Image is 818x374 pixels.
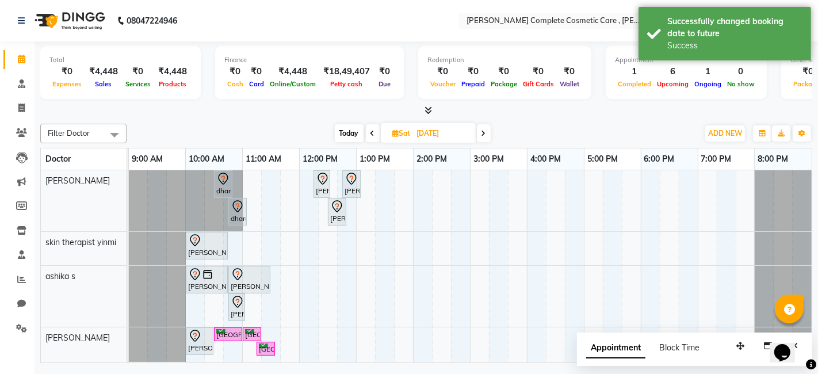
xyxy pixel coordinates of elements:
[49,65,85,78] div: ₹0
[329,200,345,224] div: [PERSON_NAME], 12:30 PM-12:50 PM, DERMA PLANNING ELITE
[458,65,488,78] div: ₹0
[85,65,123,78] div: ₹4,448
[414,151,450,167] a: 2:00 PM
[705,125,745,142] button: ADD NEW
[615,65,654,78] div: 1
[156,80,189,88] span: Products
[427,55,582,65] div: Redemption
[427,80,458,88] span: Voucher
[186,151,227,167] a: 10:00 AM
[335,124,364,142] span: Today
[243,151,284,167] a: 11:00 AM
[659,342,699,353] span: Block Time
[154,65,192,78] div: ₹4,448
[471,151,507,167] a: 3:00 PM
[654,65,691,78] div: 6
[615,55,758,65] div: Appointment
[641,151,678,167] a: 6:00 PM
[488,65,520,78] div: ₹0
[187,234,227,258] div: [PERSON_NAME], 10:00 AM-10:45 AM, [MEDICAL_DATA] lip basic
[315,172,329,196] div: [PERSON_NAME], 12:15 PM-12:30 PM, follow up discussion
[328,80,366,88] span: Petty cash
[267,80,319,88] span: Online/Custom
[215,329,241,340] div: [GEOGRAPHIC_DATA], 10:30 AM-11:00 AM, scalp detox diamond
[230,295,244,319] div: [PERSON_NAME] flarina p, 10:45 AM-11:00 AM, follow up discussion
[45,333,110,343] span: [PERSON_NAME]
[45,237,116,247] span: skin therapist yinmi
[586,338,645,358] span: Appointment
[667,16,802,40] div: Successfully changed booking date to future
[49,80,85,88] span: Expenses
[488,80,520,88] span: Package
[123,80,154,88] span: Services
[357,151,393,167] a: 1:00 PM
[127,5,177,37] b: 08047224946
[374,65,395,78] div: ₹0
[770,328,806,362] iframe: chat widget
[224,65,246,78] div: ₹0
[376,80,393,88] span: Due
[246,65,267,78] div: ₹0
[244,329,260,340] div: [GEOGRAPHIC_DATA], 11:00 AM-11:20 AM, ACNE THERAPY ELITE
[187,268,227,292] div: [PERSON_NAME], 10:00 AM-10:45 AM, [MEDICAL_DATA] lip elite
[390,129,414,138] span: Sat
[123,65,154,78] div: ₹0
[246,80,267,88] span: Card
[45,175,110,186] span: [PERSON_NAME]
[319,65,374,78] div: ₹18,49,407
[615,80,654,88] span: Completed
[667,40,802,52] div: Success
[129,151,166,167] a: 9:00 AM
[45,154,71,164] span: Doctor
[427,65,458,78] div: ₹0
[654,80,691,88] span: Upcoming
[724,80,758,88] span: No show
[258,344,274,354] div: [GEOGRAPHIC_DATA], 11:15 AM-11:35 AM, DERMA PLANNING ELITE
[557,65,582,78] div: ₹0
[49,55,192,65] div: Total
[215,172,231,196] div: dharani m, 10:30 AM-10:50 AM, DERMA PLANNING BASIC
[187,329,212,353] div: [PERSON_NAME], 10:00 AM-10:30 AM, hollywood elite
[343,172,360,196] div: [PERSON_NAME], 12:45 PM-01:05 PM, ACNE THERAPY ELITE
[584,151,621,167] a: 5:00 PM
[708,129,742,138] span: ADD NEW
[691,80,724,88] span: Ongoing
[528,151,564,167] a: 4:00 PM
[93,80,115,88] span: Sales
[230,200,246,224] div: dharani m, 10:45 AM-11:05 AM, ACNE THERAPY ELITE
[224,55,395,65] div: Finance
[230,268,269,292] div: [PERSON_NAME] S, 10:45 AM-11:30 AM, [MEDICAL_DATA] lip elite
[414,125,471,142] input: 2025-10-11
[48,128,90,138] span: Filter Doctor
[224,80,246,88] span: Cash
[300,151,341,167] a: 12:00 PM
[557,80,582,88] span: Wallet
[691,65,724,78] div: 1
[458,80,488,88] span: Prepaid
[267,65,319,78] div: ₹4,448
[29,5,108,37] img: logo
[724,65,758,78] div: 0
[698,151,735,167] a: 7:00 PM
[45,271,75,281] span: ashika s
[520,80,557,88] span: Gift Cards
[755,151,791,167] a: 8:00 PM
[520,65,557,78] div: ₹0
